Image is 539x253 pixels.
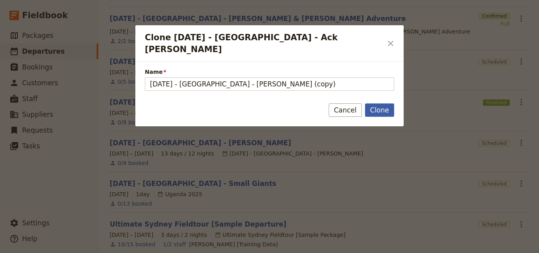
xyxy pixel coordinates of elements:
[365,103,394,117] button: Clone
[145,68,394,76] span: Name
[329,103,362,117] button: Cancel
[145,32,382,55] h2: Clone [DATE] - [GEOGRAPHIC_DATA] - Ack [PERSON_NAME]
[384,37,397,50] button: Close dialog
[145,77,394,91] input: Name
